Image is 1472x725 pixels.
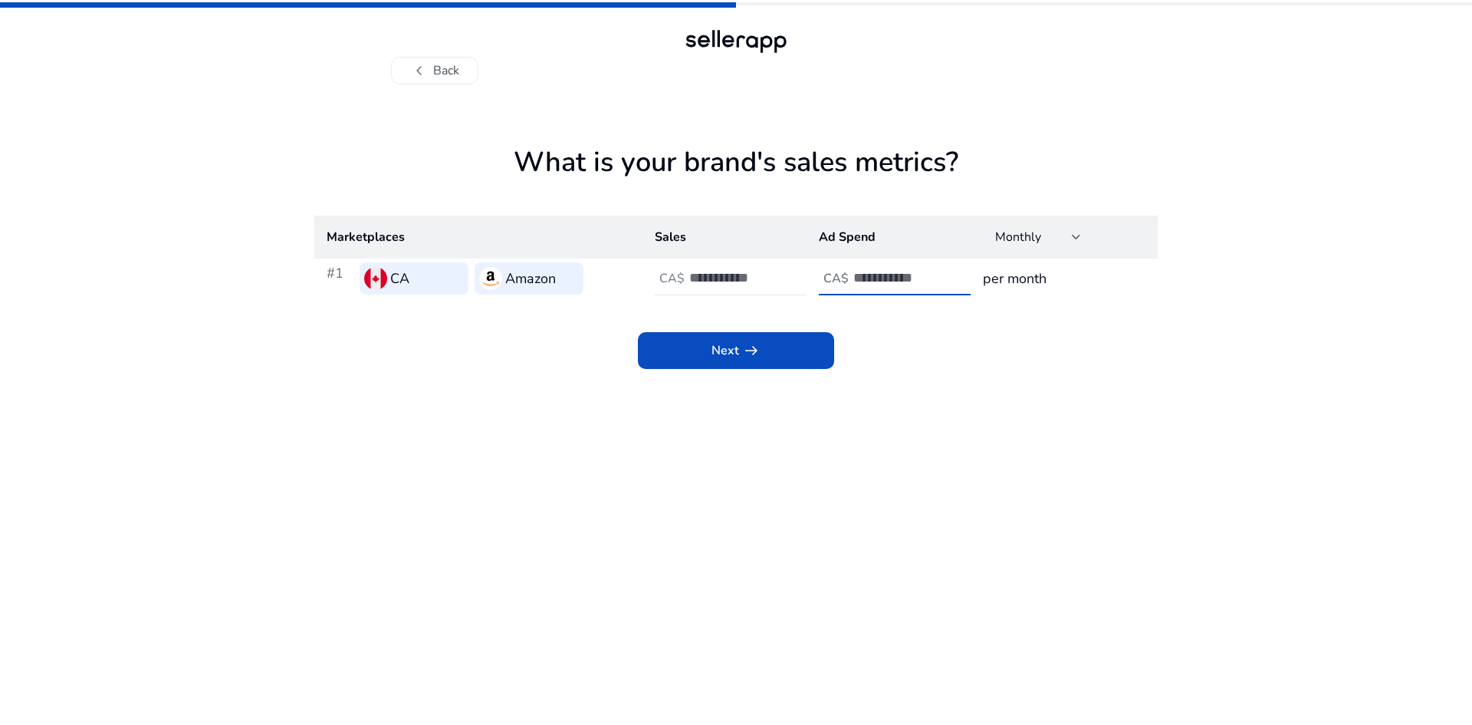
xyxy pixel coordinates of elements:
[995,229,1041,246] span: Monthly
[364,267,387,290] img: ca.svg
[390,268,409,289] h3: CA
[391,57,478,84] button: chevron_leftBack
[314,216,642,259] th: Marketplaces
[505,268,556,289] h3: Amazon
[742,341,761,360] span: arrow_right_alt
[638,332,834,369] button: Nextarrow_right_alt
[983,268,1145,289] h3: per month
[659,272,685,286] h4: CA$
[410,61,429,80] span: chevron_left
[807,216,971,259] th: Ad Spend
[314,146,1158,216] h1: What is your brand's sales metrics?
[327,262,353,295] h3: #1
[711,341,761,360] span: Next
[823,272,849,286] h4: CA$
[642,216,807,259] th: Sales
